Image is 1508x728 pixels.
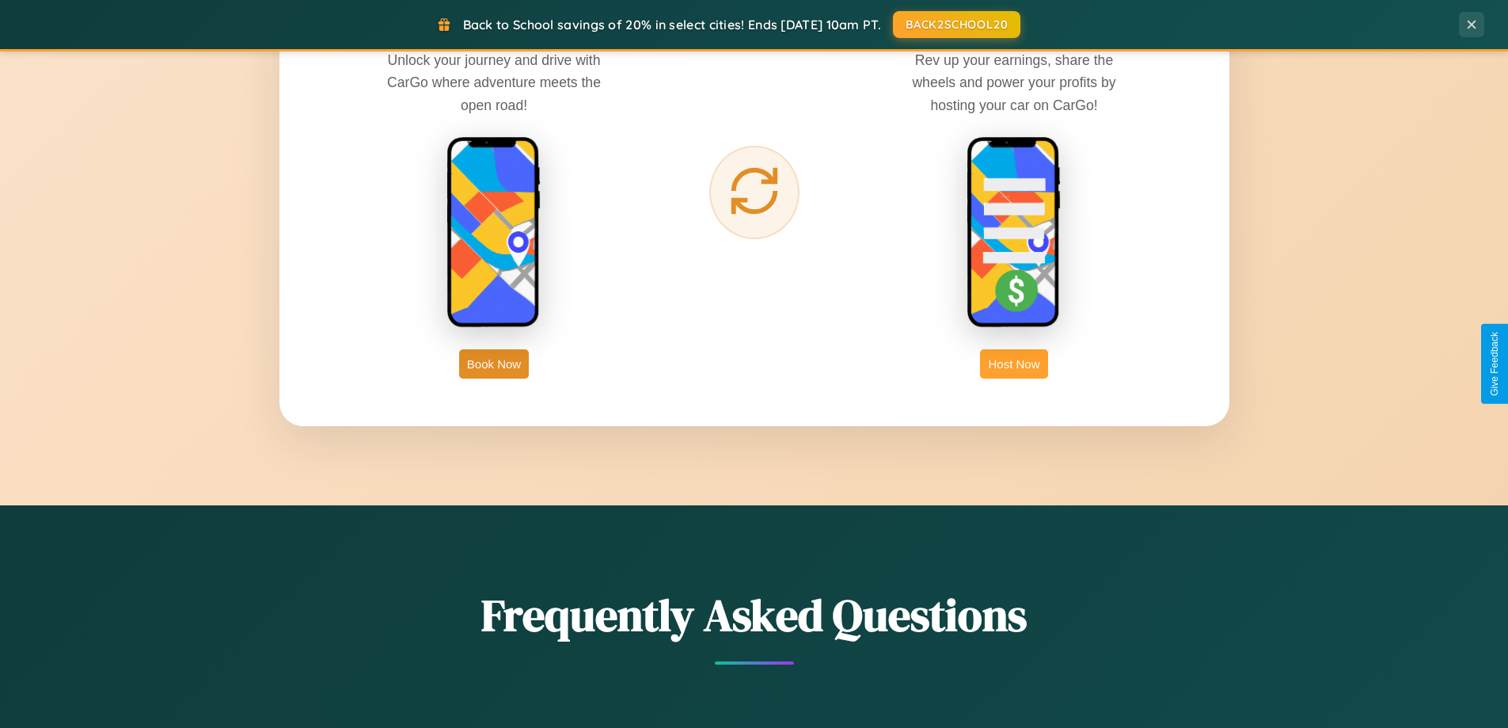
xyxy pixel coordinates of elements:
img: rent phone [446,136,541,330]
button: Host Now [980,349,1047,379]
button: Book Now [459,349,529,379]
img: host phone [967,136,1062,330]
p: Rev up your earnings, share the wheels and power your profits by hosting your car on CarGo! [895,49,1133,116]
button: BACK2SCHOOL20 [893,11,1020,38]
p: Unlock your journey and drive with CarGo where adventure meets the open road! [375,49,613,116]
div: Give Feedback [1489,332,1500,396]
span: Back to School savings of 20% in select cities! Ends [DATE] 10am PT. [463,17,881,32]
h2: Frequently Asked Questions [279,585,1229,646]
